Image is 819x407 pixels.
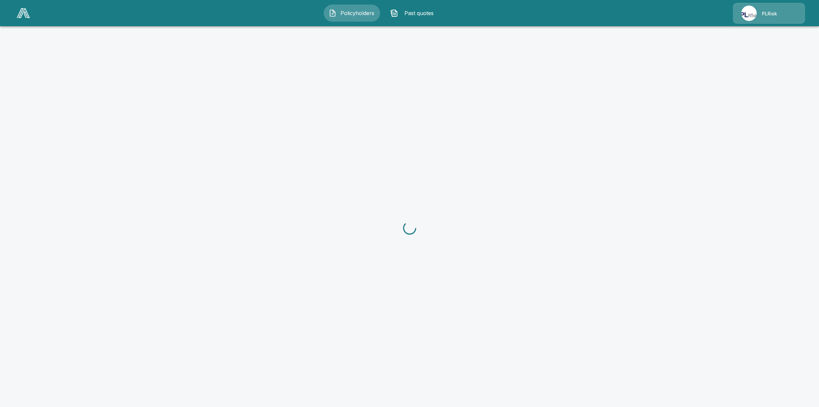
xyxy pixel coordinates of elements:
[762,10,777,17] p: PLRisk
[339,9,375,17] span: Policyholders
[390,9,398,17] img: Past quotes Icon
[385,5,442,22] button: Past quotes IconPast quotes
[17,8,30,18] img: AA Logo
[733,3,805,24] a: Agency IconPLRisk
[401,9,437,17] span: Past quotes
[329,9,337,17] img: Policyholders Icon
[741,6,757,21] img: Agency Icon
[324,5,380,22] button: Policyholders IconPolicyholders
